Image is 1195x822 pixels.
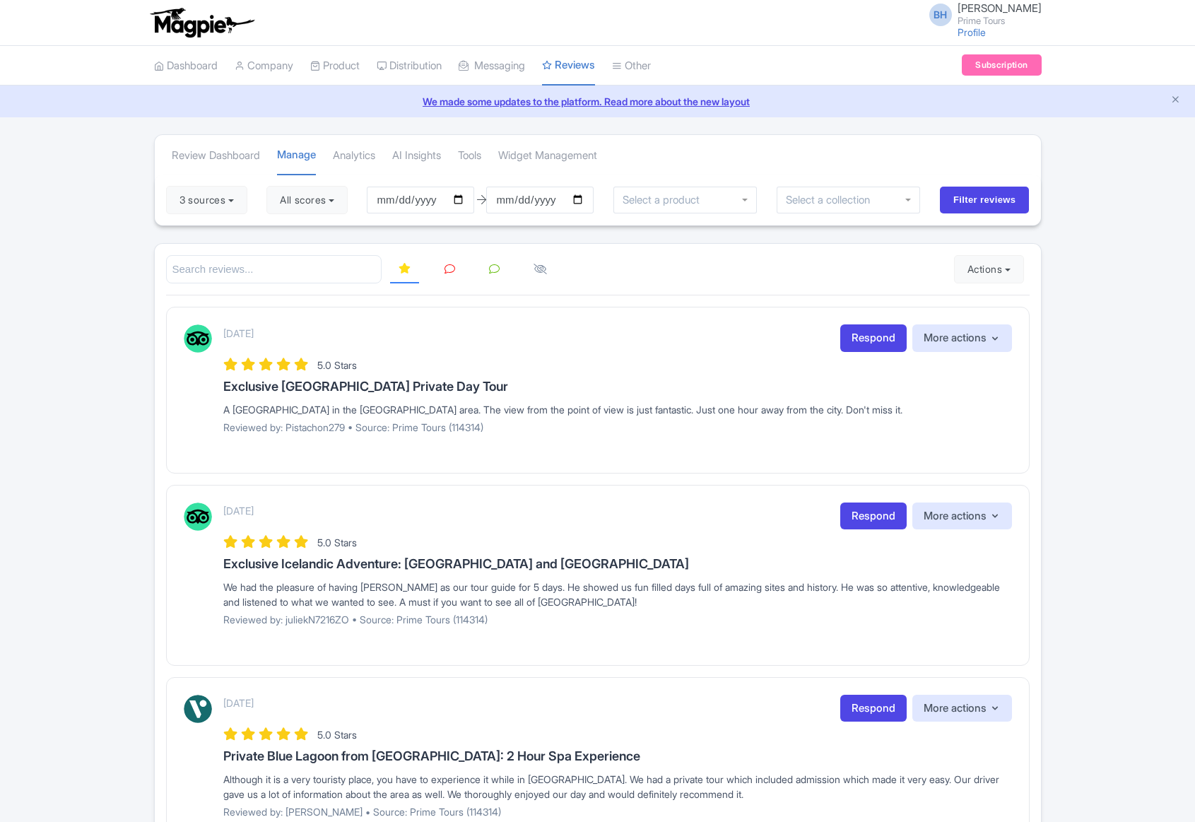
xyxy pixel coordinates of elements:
[498,136,597,175] a: Widget Management
[612,47,651,86] a: Other
[266,186,348,214] button: All scores
[840,503,907,530] a: Respond
[223,612,1012,627] p: Reviewed by: juliekN7216ZO • Source: Prime Tours (114314)
[958,1,1042,15] span: [PERSON_NAME]
[962,54,1041,76] a: Subscription
[223,420,1012,435] p: Reviewed by: Pistachon279 • Source: Prime Tours (114314)
[333,136,375,175] a: Analytics
[223,380,1012,394] h3: Exclusive [GEOGRAPHIC_DATA] Private Day Tour
[840,695,907,722] a: Respond
[154,47,218,86] a: Dashboard
[317,729,357,741] span: 5.0 Stars
[954,255,1024,283] button: Actions
[392,136,441,175] a: AI Insights
[840,324,907,352] a: Respond
[223,580,1012,609] div: We had the pleasure of having [PERSON_NAME] as our tour guide for 5 days. He showed us fun filled...
[223,695,254,710] p: [DATE]
[459,47,525,86] a: Messaging
[223,749,1012,763] h3: Private Blue Lagoon from [GEOGRAPHIC_DATA]: 2 Hour Spa Experience
[377,47,442,86] a: Distribution
[184,695,212,723] img: Viator Logo
[223,402,1012,417] div: A [GEOGRAPHIC_DATA] in the [GEOGRAPHIC_DATA] area. The view from the point of view is just fantas...
[277,136,316,176] a: Manage
[223,557,1012,571] h3: Exclusive Icelandic Adventure: [GEOGRAPHIC_DATA] and [GEOGRAPHIC_DATA]
[184,503,212,531] img: Tripadvisor Logo
[958,26,986,38] a: Profile
[172,136,260,175] a: Review Dashboard
[623,194,707,206] input: Select a product
[912,695,1012,722] button: More actions
[317,359,357,371] span: 5.0 Stars
[317,536,357,548] span: 5.0 Stars
[542,46,595,86] a: Reviews
[223,772,1012,802] div: Although it is a very touristy place, you have to experience it while in [GEOGRAPHIC_DATA]. We ha...
[1170,93,1181,109] button: Close announcement
[929,4,952,26] span: BH
[223,804,1012,819] p: Reviewed by: [PERSON_NAME] • Source: Prime Tours (114314)
[235,47,293,86] a: Company
[921,3,1042,25] a: BH [PERSON_NAME] Prime Tours
[147,7,257,38] img: logo-ab69f6fb50320c5b225c76a69d11143b.png
[912,324,1012,352] button: More actions
[223,326,254,341] p: [DATE]
[458,136,481,175] a: Tools
[166,186,247,214] button: 3 sources
[223,503,254,518] p: [DATE]
[786,194,880,206] input: Select a collection
[184,324,212,353] img: Tripadvisor Logo
[310,47,360,86] a: Product
[912,503,1012,530] button: More actions
[940,187,1030,213] input: Filter reviews
[8,94,1187,109] a: We made some updates to the platform. Read more about the new layout
[166,255,382,284] input: Search reviews...
[958,16,1042,25] small: Prime Tours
